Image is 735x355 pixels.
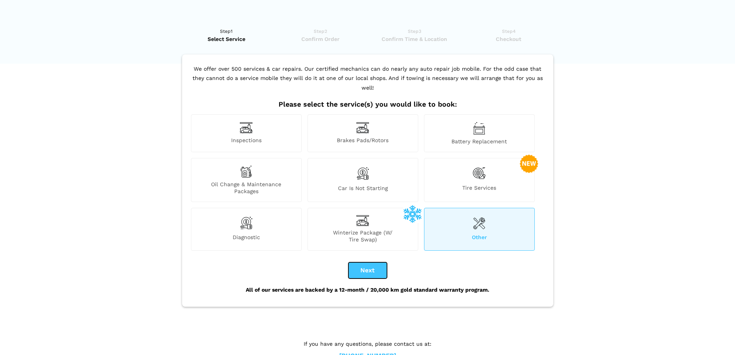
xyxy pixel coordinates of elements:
[276,35,365,43] span: Confirm Order
[348,262,387,279] button: Next
[276,27,365,43] a: Step2
[464,27,553,43] a: Step4
[182,35,271,43] span: Select Service
[191,137,301,145] span: Inspections
[191,181,301,195] span: Oil Change & Maintenance Packages
[191,234,301,243] span: Diagnostic
[370,27,459,43] a: Step3
[520,155,538,173] img: new-badge-2-48.png
[308,185,418,195] span: Car is not starting
[424,234,534,243] span: Other
[246,340,489,348] p: If you have any questions, please contact us at:
[308,229,418,243] span: Winterize Package (W/ Tire Swap)
[424,138,534,145] span: Battery Replacement
[464,35,553,43] span: Checkout
[403,204,422,223] img: winterize-icon_1.png
[189,100,546,109] h2: Please select the service(s) you would like to book:
[424,184,534,195] span: Tire Services
[189,64,546,100] p: We offer over 500 services & car repairs. Our certified mechanics can do nearly any auto repair j...
[182,27,271,43] a: Step1
[308,137,418,145] span: Brakes Pads/Rotors
[370,35,459,43] span: Confirm Time & Location
[189,279,546,301] div: All of our services are backed by a 12-month / 20,000 km gold standard warranty program.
